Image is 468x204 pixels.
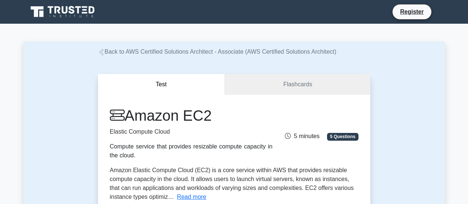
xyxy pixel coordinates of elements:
a: Back to AWS Certified Solutions Architect - Associate (AWS Certified Solutions Architect) [98,49,337,55]
a: Register [395,7,428,16]
a: Flashcards [225,74,370,95]
button: Test [98,74,225,95]
span: 5 minutes [285,133,319,139]
h1: Amazon EC2 [110,107,273,124]
button: Read more [177,193,206,201]
p: Elastic Compute Cloud [110,127,273,136]
div: Compute service that provides resizable compute capacity in the cloud. [110,142,273,160]
span: 5 Questions [327,133,358,140]
span: Amazon Elastic Compute Cloud (EC2) is a core service within AWS that provides resizable compute c... [110,167,354,200]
